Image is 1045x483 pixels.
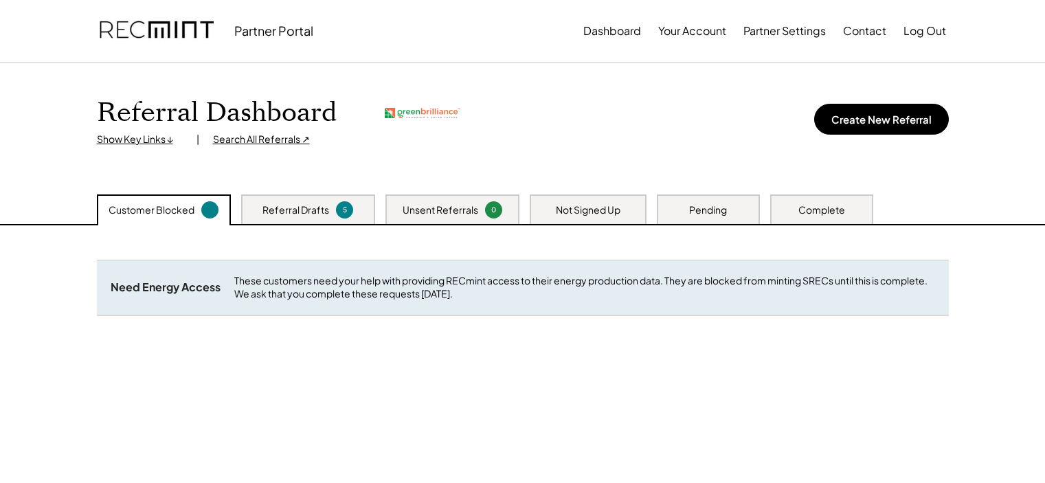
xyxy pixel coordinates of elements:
[97,133,183,146] div: Show Key Links ↓
[556,203,620,217] div: Not Signed Up
[843,17,886,45] button: Contact
[487,205,500,215] div: 0
[403,203,478,217] div: Unsent Referrals
[658,17,726,45] button: Your Account
[743,17,826,45] button: Partner Settings
[196,133,199,146] div: |
[903,17,946,45] button: Log Out
[262,203,329,217] div: Referral Drafts
[234,23,313,38] div: Partner Portal
[385,108,460,117] img: greenbrilliance.png
[213,133,310,146] div: Search All Referrals ↗
[100,8,214,54] img: recmint-logotype%403x.png
[798,203,845,217] div: Complete
[109,203,194,217] div: Customer Blocked
[338,205,351,215] div: 5
[111,280,221,295] div: Need Energy Access
[814,104,949,135] button: Create New Referral
[97,97,337,129] h1: Referral Dashboard
[234,274,935,301] div: These customers need your help with providing RECmint access to their energy production data. The...
[689,203,727,217] div: Pending
[583,17,641,45] button: Dashboard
